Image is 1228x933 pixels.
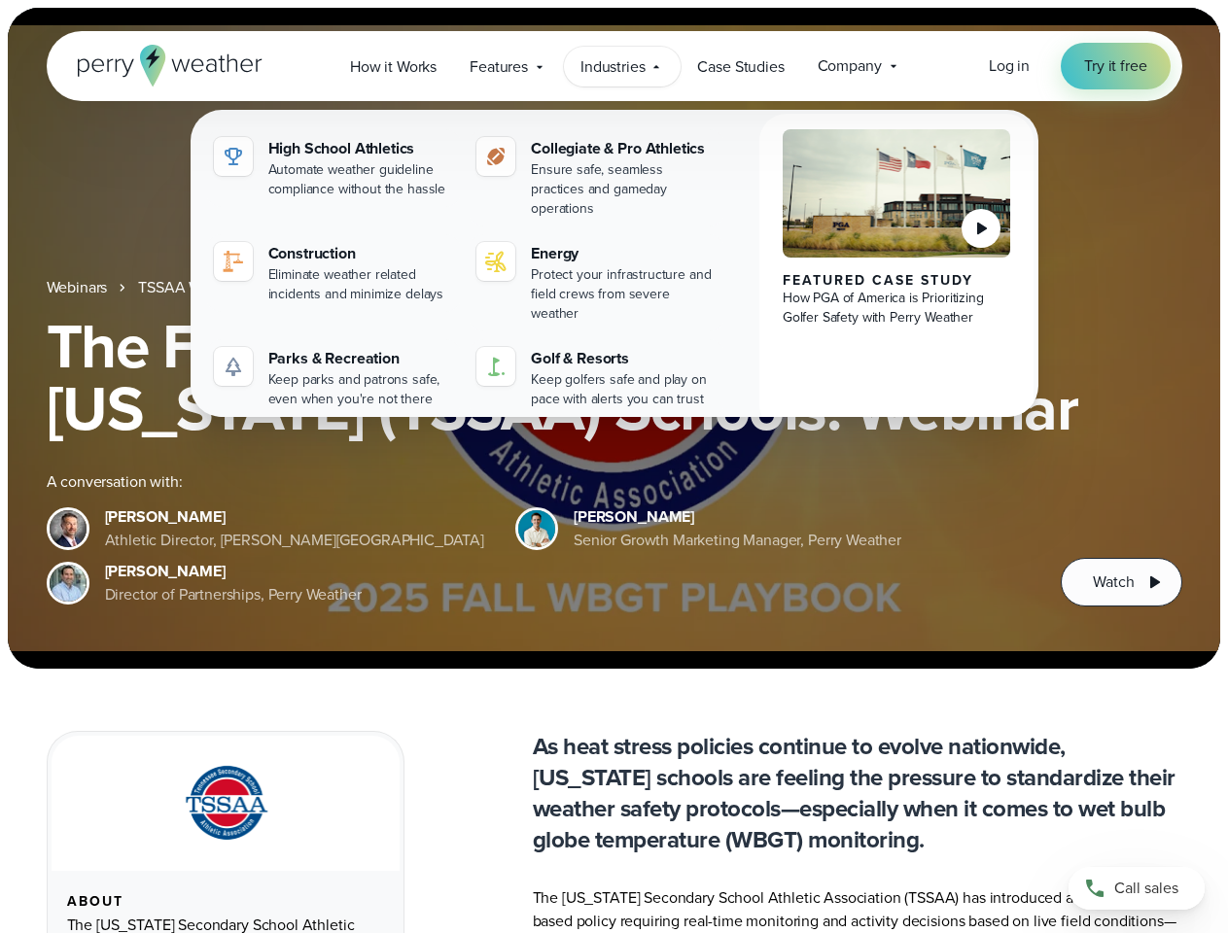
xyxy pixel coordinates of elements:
a: Log in [989,54,1030,78]
img: Jeff Wood [50,565,87,602]
div: Senior Growth Marketing Manager, Perry Weather [574,529,901,552]
div: Athletic Director, [PERSON_NAME][GEOGRAPHIC_DATA] [105,529,485,552]
div: Automate weather guideline compliance without the hassle [268,160,454,199]
div: How PGA of America is Prioritizing Golfer Safety with Perry Weather [783,289,1011,328]
span: Features [470,55,528,79]
div: Eliminate weather related incidents and minimize delays [268,265,454,304]
a: Webinars [47,276,108,299]
img: TSSAA-Tennessee-Secondary-School-Athletic-Association.svg [160,759,291,847]
img: parks-icon-grey.svg [222,355,245,378]
div: High School Athletics [268,137,454,160]
div: [PERSON_NAME] [105,505,485,529]
button: Watch [1061,558,1181,606]
a: Golf & Resorts Keep golfers safe and play on pace with alerts you can trust [469,339,724,417]
p: As heat stress policies continue to evolve nationwide, [US_STATE] schools are feeling the pressur... [533,731,1182,855]
div: Construction [268,242,454,265]
div: Protect your infrastructure and field crews from severe weather [531,265,717,324]
span: Log in [989,54,1030,77]
a: Collegiate & Pro Athletics Ensure safe, seamless practices and gameday operations [469,129,724,226]
div: Golf & Resorts [531,347,717,370]
a: Call sales [1069,867,1205,910]
div: Collegiate & Pro Athletics [531,137,717,160]
a: Energy Protect your infrastructure and field crews from severe weather [469,234,724,331]
div: [PERSON_NAME] [574,505,901,529]
img: proathletics-icon@2x-1.svg [484,145,508,168]
a: PGA of America, Frisco Campus Featured Case Study How PGA of America is Prioritizing Golfer Safet... [759,114,1035,432]
a: Try it free [1061,43,1170,89]
span: Watch [1093,570,1134,594]
nav: Breadcrumb [47,276,1182,299]
span: Try it free [1084,54,1146,78]
div: A conversation with: [47,470,1031,494]
div: Keep parks and patrons safe, even when you're not there [268,370,454,409]
img: construction perry weather [222,250,245,273]
a: How it Works [333,47,453,86]
a: High School Athletics Automate weather guideline compliance without the hassle [206,129,462,207]
a: TSSAA WBGT Fall Playbook [138,276,323,299]
img: energy-icon@2x-1.svg [484,250,508,273]
div: Keep golfers safe and play on pace with alerts you can trust [531,370,717,409]
span: Call sales [1114,877,1178,900]
img: Brian Wyatt [50,510,87,547]
div: Energy [531,242,717,265]
img: highschool-icon.svg [222,145,245,168]
div: Featured Case Study [783,273,1011,289]
a: Parks & Recreation Keep parks and patrons safe, even when you're not there [206,339,462,417]
div: Parks & Recreation [268,347,454,370]
a: Case Studies [681,47,800,86]
img: golf-iconV2.svg [484,355,508,378]
span: How it Works [350,55,437,79]
span: Case Studies [697,55,784,79]
span: Industries [580,55,645,79]
div: Director of Partnerships, Perry Weather [105,583,362,606]
img: PGA of America, Frisco Campus [783,129,1011,258]
span: Company [818,54,882,78]
div: Ensure safe, seamless practices and gameday operations [531,160,717,219]
img: Spencer Patton, Perry Weather [518,510,555,547]
div: [PERSON_NAME] [105,560,362,583]
h1: The Fall WBGT Playbook for [US_STATE] (TSSAA) Schools: Webinar [47,315,1182,439]
a: construction perry weather Construction Eliminate weather related incidents and minimize delays [206,234,462,312]
div: About [67,894,384,910]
